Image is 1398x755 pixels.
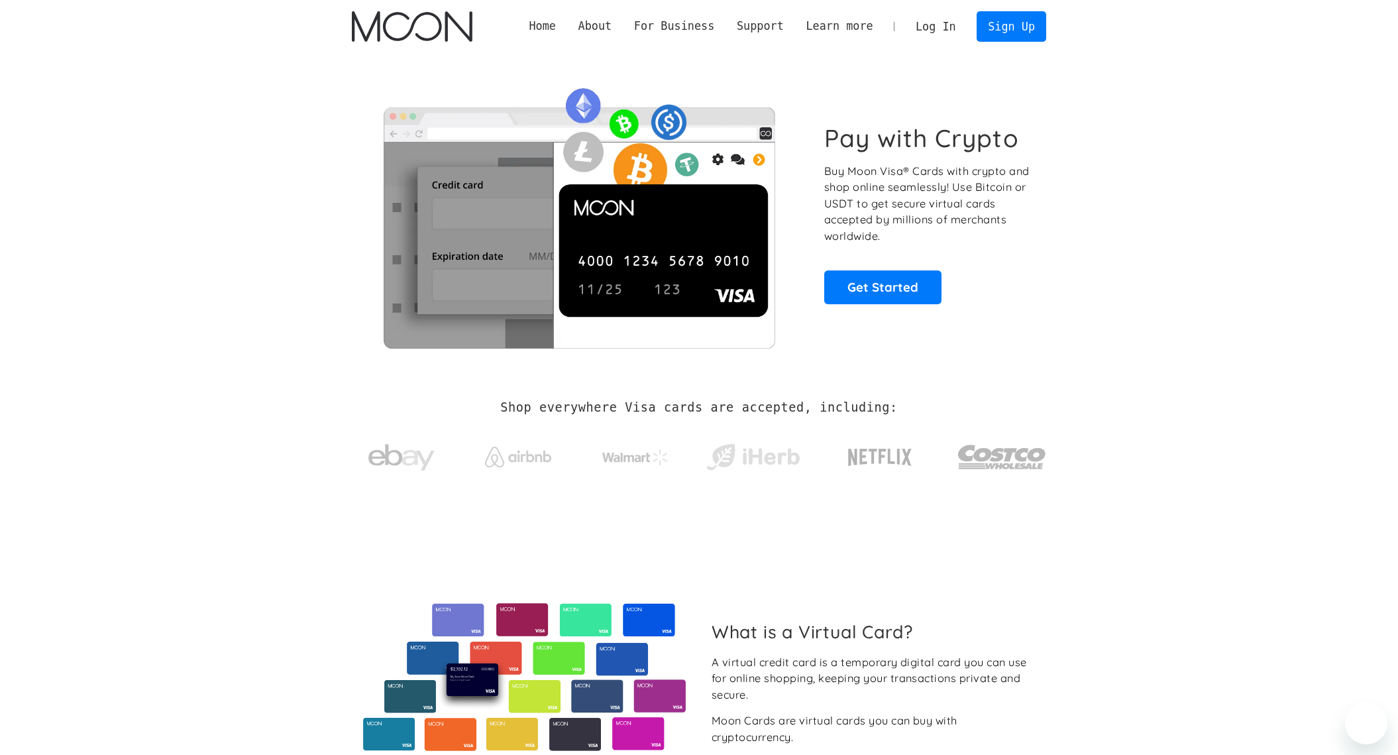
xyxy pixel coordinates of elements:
h2: What is a Virtual Card? [712,621,1036,642]
div: For Business [634,18,714,34]
div: About [578,18,612,34]
div: Support [726,18,794,34]
a: Airbnb [469,434,568,474]
h1: Pay with Crypto [824,123,1019,153]
img: Airbnb [485,447,551,467]
img: Costco [957,432,1046,482]
img: Netflix [847,441,913,474]
img: ebay [368,437,435,479]
a: Sign Up [977,11,1046,41]
a: Netflix [821,428,940,481]
img: Moon Cards let you spend your crypto anywhere Visa is accepted. [352,79,806,348]
div: Moon Cards are virtual cards you can buy with cryptocurrency. [712,713,1036,745]
img: iHerb [704,440,802,475]
a: Home [518,18,567,34]
a: Costco [957,419,1046,489]
img: Walmart [602,449,669,465]
a: iHerb [704,427,802,481]
iframe: Button to launch messaging window [1345,702,1387,744]
h2: Shop everywhere Visa cards are accepted, including: [500,400,897,415]
a: home [352,11,472,42]
a: Get Started [824,270,941,304]
div: For Business [623,18,726,34]
p: Buy Moon Visa® Cards with crypto and shop online seamlessly! Use Bitcoin or USDT to get secure vi... [824,163,1032,245]
div: Learn more [795,18,885,34]
a: ebay [352,424,451,485]
div: Learn more [806,18,873,34]
div: About [567,18,623,34]
div: Support [737,18,784,34]
img: Moon Logo [352,11,472,42]
a: Walmart [586,436,685,472]
div: A virtual credit card is a temporary digital card you can use for online shopping, keeping your t... [712,654,1036,703]
a: Log In [904,12,967,41]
